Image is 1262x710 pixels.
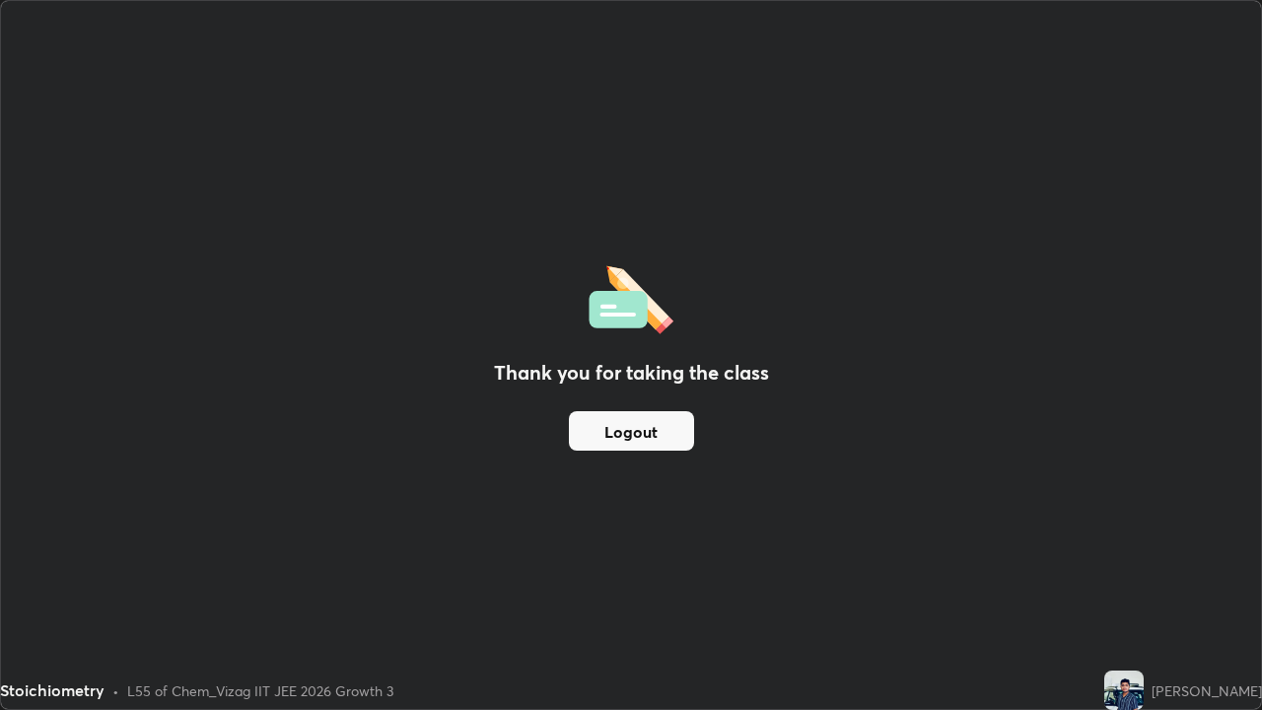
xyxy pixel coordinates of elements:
div: [PERSON_NAME] [1152,680,1262,701]
div: L55 of Chem_Vizag IIT JEE 2026 Growth 3 [127,680,393,701]
div: • [112,680,119,701]
button: Logout [569,411,694,451]
h2: Thank you for taking the class [494,358,769,388]
img: offlineFeedback.1438e8b3.svg [589,259,673,334]
img: 1351eabd0d4b4398a4dd67eb40e67258.jpg [1104,671,1144,710]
